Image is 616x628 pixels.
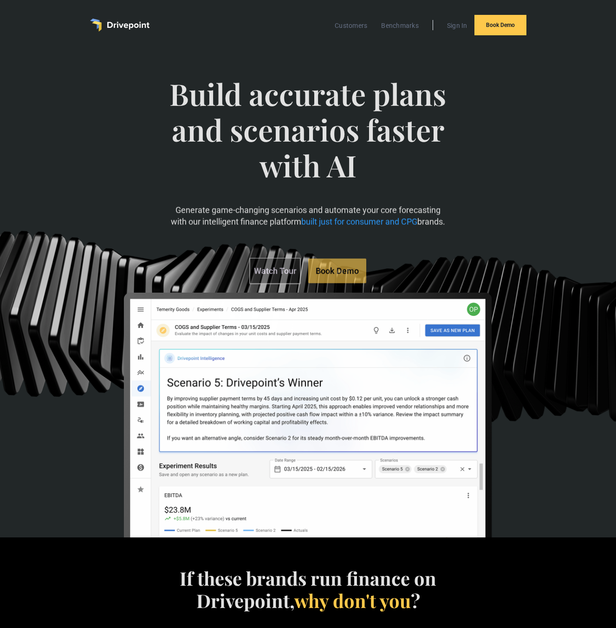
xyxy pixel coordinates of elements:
[169,76,447,202] span: Build accurate plans and scenarios faster with AI
[169,204,447,228] p: Generate game-changing scenarios and automate your core forecasting with our intelligent finance ...
[90,19,149,32] a: home
[474,15,526,35] a: Book Demo
[175,567,441,612] h4: If these brands run finance on Drivepoint, ?
[442,20,472,32] a: Sign In
[330,20,372,32] a: Customers
[294,588,411,613] span: why don't you
[249,257,301,284] a: Watch Tour
[308,258,366,283] a: Book Demo
[301,217,417,227] span: built just for consumer and CPG
[376,20,423,32] a: Benchmarks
